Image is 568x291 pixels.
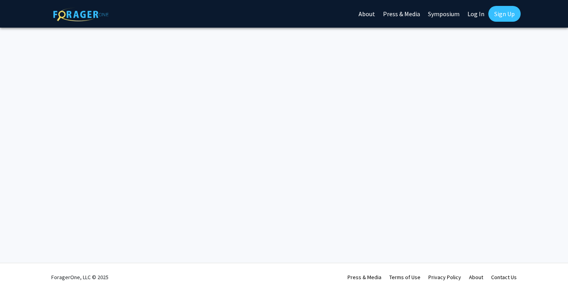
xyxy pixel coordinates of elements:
[488,6,521,22] a: Sign Up
[348,274,381,281] a: Press & Media
[389,274,420,281] a: Terms of Use
[469,274,483,281] a: About
[491,274,517,281] a: Contact Us
[428,274,461,281] a: Privacy Policy
[51,263,108,291] div: ForagerOne, LLC © 2025
[53,8,108,21] img: ForagerOne Logo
